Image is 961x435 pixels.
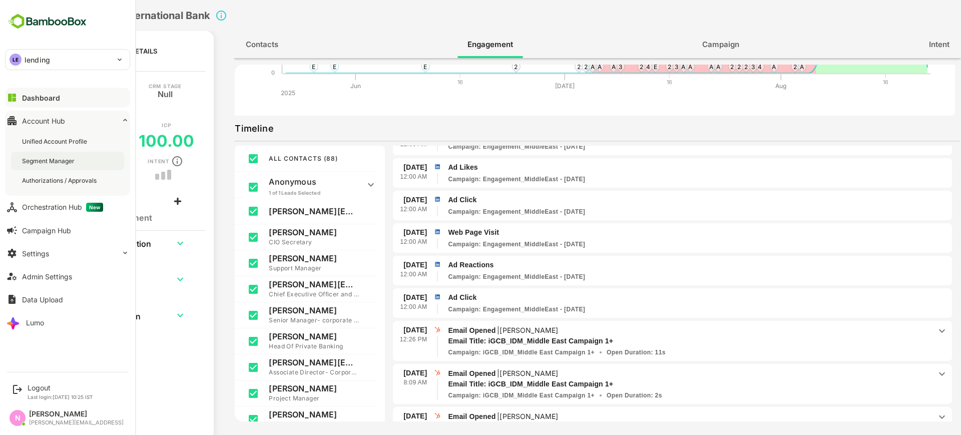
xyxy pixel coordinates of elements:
[114,84,147,89] p: CRM Stage
[61,47,122,55] p: Account Details
[35,165,68,185] h5: 9.31
[640,63,643,71] text: 3
[10,54,22,66] div: LE
[5,197,130,217] button: Orchestration HubNew
[10,410,26,426] div: N
[542,63,546,71] text: 2
[234,155,303,162] span: ALL CONTACTS ( 88 )
[5,312,130,332] button: Lumo
[398,325,407,334] img: hubspot.png
[464,369,523,377] p: [PERSON_NAME]
[464,326,523,334] p: [PERSON_NAME]
[413,379,871,389] p: iGCB_IDM_Middle East Campaign 1+
[234,177,324,187] p: Anonymous
[200,121,238,137] p: Timeline
[413,305,550,314] p: Engagement_MiddleEast - Nov 20, 2023
[716,63,720,71] text: 3
[479,63,483,71] text: 2
[611,63,615,71] text: 4
[368,411,392,421] p: [DATE]
[369,378,392,388] p: 8:09 AM
[653,63,657,71] text: A
[277,63,280,71] text: E
[234,237,324,247] p: CIO Secretary
[413,411,896,422] p: Email Opened
[365,205,392,215] p: 12:00 AM
[22,176,99,185] div: Authorizations / Approvals
[413,260,913,270] p: Ad Reactions
[104,131,159,151] h5: 100.00
[369,421,392,431] p: 7:22 AM
[234,289,324,299] p: Chief Executive Officer and Managing Director
[22,249,49,258] div: Settings
[619,63,622,71] text: E
[208,172,342,198] div: Anonymous1 of 1 Leads Selected
[22,157,77,165] div: Segment Manager
[22,226,71,235] div: Campaign Hub
[211,38,243,51] span: Contacts
[460,369,525,377] p: |
[28,394,93,400] p: Last login: [DATE] 10:25 IST
[413,368,913,400] div: Email Opened|[PERSON_NAME]iGCB_IDM_Middle East Campaign 1+iGCB_IDM_Middle East Campaign 1+Open Du...
[234,206,324,216] p: [PERSON_NAME][EMAIL_ADDRESS][PERSON_NAME][DOMAIN_NAME]
[123,89,138,97] h5: Null
[632,79,637,86] text: 16
[234,253,324,263] p: [PERSON_NAME]
[577,63,581,71] text: A
[22,117,65,125] div: Account Hub
[234,383,324,393] p: [PERSON_NAME]
[368,325,392,335] p: [DATE]
[556,63,560,71] text: A
[737,63,741,71] text: A
[365,270,392,280] p: 12:00 AM
[368,162,392,172] p: [DATE]
[413,292,913,303] p: Ad Click
[43,84,62,89] p: Stage
[22,295,63,304] div: Data Upload
[398,195,407,204] img: linkedin.png
[413,336,871,346] p: iGCB_IDM_Middle East Campaign 1+
[572,391,627,400] p: Open Duration : 2s
[413,325,913,357] div: Email Opened|[PERSON_NAME]iGCB_IDM_Middle East Campaign 1+iGCB_IDM_Middle East Campaign 1+Open Du...
[113,159,135,164] p: Intent
[765,63,769,71] text: A
[5,243,130,263] button: Settings
[723,63,727,71] text: 4
[234,263,324,273] p: Support Manager
[234,315,324,325] p: Senior Manager- corporate Credit Risk
[681,63,685,71] text: A
[234,393,324,403] p: Project Manager
[413,368,896,379] p: Email Opened
[234,331,324,341] p: [PERSON_NAME]
[432,38,478,51] span: Engagement
[234,367,324,377] p: Associate Director- Corporate Banking
[180,10,192,22] svg: Click to close Account details panel
[572,348,631,357] p: Open Duration : 11s
[702,63,706,71] text: 2
[413,325,896,336] p: Email Opened
[368,292,392,302] p: [DATE]
[758,63,762,71] text: 2
[234,189,324,196] p: 1 of 1 Leads Selected
[86,203,103,212] span: New
[22,94,60,102] div: Dashboard
[464,412,523,420] p: [PERSON_NAME]
[21,267,128,291] th: Contact Information
[667,38,704,51] span: Campaign
[37,123,66,128] p: Account
[368,368,392,378] p: [DATE]
[234,279,324,289] p: [PERSON_NAME][EMAIL_ADDRESS][DOMAIN_NAME]
[422,79,428,86] text: 16
[413,162,913,173] p: Ad Likes
[740,82,751,90] text: Aug
[5,12,90,31] img: BambooboxFullLogoMark.5f36c76dfaba33ec1ec1367b70bb1252.svg
[21,303,128,327] th: Additional Information
[674,63,678,71] text: A
[5,111,130,131] button: Account Hub
[5,220,130,240] button: Campaign Hub
[413,348,560,357] p: iGCB_IDM_Middle East Campaign 1+
[413,272,550,281] p: Engagement_MiddleEast - Nov 20, 2023
[29,131,75,151] h5: 36.52
[298,63,301,71] text: E
[398,368,407,377] img: hubspot.png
